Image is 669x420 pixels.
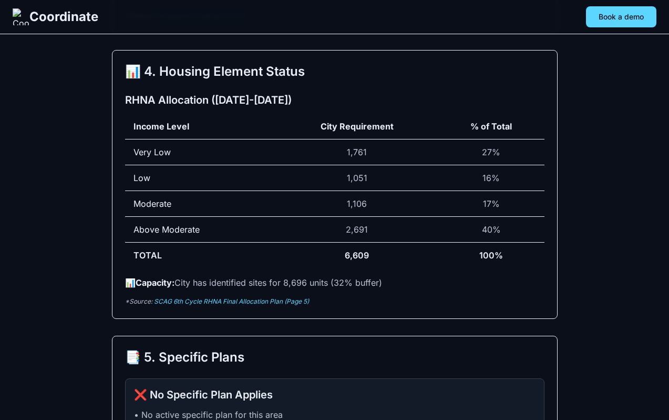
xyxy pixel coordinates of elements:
td: Very Low [125,139,276,165]
td: 17% [438,191,544,217]
button: Book a demo [586,6,656,27]
h2: 📊 4. Housing Element Status [125,63,544,80]
p: 📊 City has identified sites for 8,696 units (32% buffer) [125,276,544,289]
p: *Source: [125,297,544,306]
td: 40% [438,217,544,243]
td: 6,609 [275,243,438,268]
td: Moderate [125,191,276,217]
img: Coordinate [13,8,29,25]
td: 27% [438,139,544,165]
td: 1,051 [275,165,438,191]
a: Coordinate [13,8,98,25]
th: % of Total [438,114,544,139]
td: 100% [438,243,544,268]
td: TOTAL [125,243,276,268]
h2: 📑 5. Specific Plans [125,349,544,366]
th: Income Level [125,114,276,139]
td: 1,761 [275,139,438,165]
a: SCAG 6th Cycle RHNA Final Allocation Plan (Page 5) [154,297,309,305]
td: Above Moderate [125,217,276,243]
td: Low [125,165,276,191]
td: 2,691 [275,217,438,243]
td: 16% [438,165,544,191]
h3: RHNA Allocation ([DATE]-[DATE]) [125,93,544,107]
span: Coordinate [29,8,98,25]
strong: Capacity: [136,277,174,288]
h3: ❌ No Specific Plan Applies [134,387,536,402]
td: 1,106 [275,191,438,217]
th: City Requirement [275,114,438,139]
